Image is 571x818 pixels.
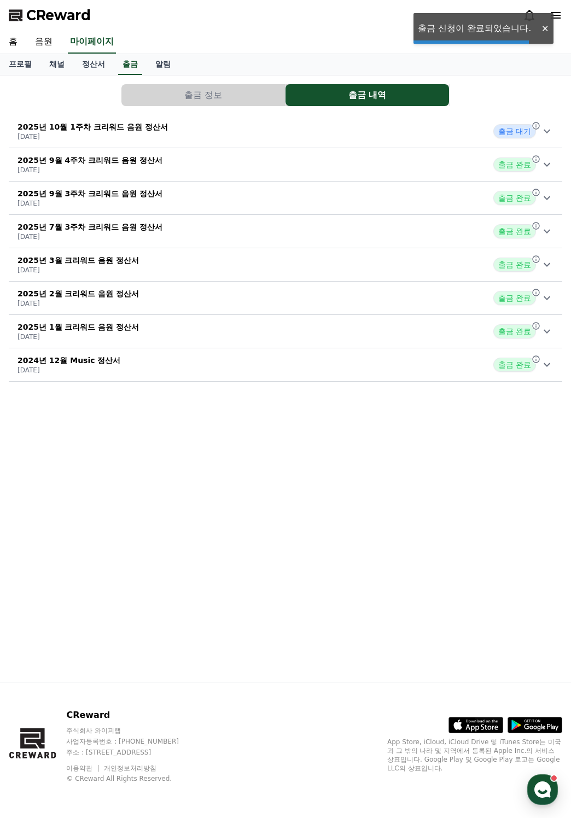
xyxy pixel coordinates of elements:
a: 개인정보처리방침 [104,764,156,772]
span: 출금 완료 [493,358,536,372]
p: 2025년 2월 크리워드 음원 정산서 [18,288,139,299]
p: [DATE] [18,366,120,375]
a: 출금 [118,54,142,75]
p: © CReward All Rights Reserved. [66,774,200,783]
a: 알림 [147,54,179,75]
p: [DATE] [18,299,139,308]
button: 2025년 10월 1주차 크리워드 음원 정산서 [DATE] 출금 대기 [9,115,562,148]
span: 출금 완료 [493,291,536,305]
p: [DATE] [18,166,162,174]
p: [DATE] [18,232,162,241]
p: [DATE] [18,332,139,341]
span: 출금 완료 [493,157,536,172]
a: 이용약관 [66,764,101,772]
span: CReward [26,7,91,24]
p: 2025년 7월 3주차 크리워드 음원 정산서 [18,221,162,232]
p: 주소 : [STREET_ADDRESS] [66,748,200,757]
p: 주식회사 와이피랩 [66,726,200,735]
p: 2025년 9월 3주차 크리워드 음원 정산서 [18,188,162,199]
button: 2024년 12월 Music 정산서 [DATE] 출금 완료 [9,348,562,382]
a: 정산서 [73,54,114,75]
p: [DATE] [18,199,162,208]
span: 출금 완료 [493,324,536,338]
button: 2025년 1월 크리워드 음원 정산서 [DATE] 출금 완료 [9,315,562,348]
p: 2025년 1월 크리워드 음원 정산서 [18,322,139,332]
a: 채널 [40,54,73,75]
p: 2025년 9월 4주차 크리워드 음원 정산서 [18,155,162,166]
p: 사업자등록번호 : [PHONE_NUMBER] [66,737,200,746]
p: App Store, iCloud, iCloud Drive 및 iTunes Store는 미국과 그 밖의 나라 및 지역에서 등록된 Apple Inc.의 서비스 상표입니다. Goo... [387,738,562,773]
button: 2025년 2월 크리워드 음원 정산서 [DATE] 출금 완료 [9,282,562,315]
a: 마이페이지 [68,31,116,54]
p: CReward [66,709,200,722]
a: 음원 [26,31,61,54]
p: [DATE] [18,132,168,141]
span: 출금 대기 [493,124,536,138]
p: 2024년 12월 Music 정산서 [18,355,120,366]
button: 2025년 3월 크리워드 음원 정산서 [DATE] 출금 완료 [9,248,562,282]
p: 2025년 10월 1주차 크리워드 음원 정산서 [18,121,168,132]
button: 2025년 7월 3주차 크리워드 음원 정산서 [DATE] 출금 완료 [9,215,562,248]
p: 2025년 3월 크리워드 음원 정산서 [18,255,139,266]
a: CReward [9,7,91,24]
span: 출금 완료 [493,224,536,238]
p: [DATE] [18,266,139,274]
button: 출금 내역 [285,84,449,106]
button: 출금 정보 [121,84,285,106]
span: 출금 완료 [493,258,536,272]
span: 출금 완료 [493,191,536,205]
button: 2025년 9월 3주차 크리워드 음원 정산서 [DATE] 출금 완료 [9,182,562,215]
button: 2025년 9월 4주차 크리워드 음원 정산서 [DATE] 출금 완료 [9,148,562,182]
